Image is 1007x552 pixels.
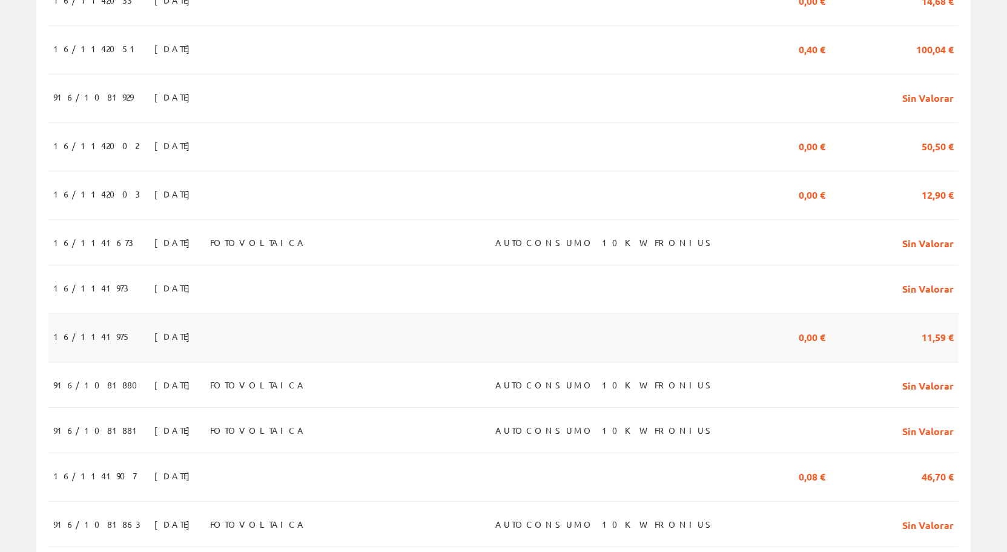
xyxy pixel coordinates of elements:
span: [DATE] [154,374,196,395]
span: Sin Valorar [902,374,954,395]
span: 916/1081929 [53,87,133,107]
span: Sin Valorar [902,232,954,253]
span: 16/1141973 [53,278,128,298]
span: AUTOCONSUMO 10KW FRONIUS [495,420,716,441]
span: 16/1142051 [53,38,140,59]
span: 0,00 € [799,135,825,156]
span: 916/1081880 [53,374,145,395]
span: AUTOCONSUMO 10KW FRONIUS [495,514,716,534]
span: 16/1141975 [53,326,131,347]
span: Sin Valorar [902,278,954,298]
span: FOTOVOLTAICA [210,420,306,441]
span: 16/1142003 [53,184,140,204]
span: 0,00 € [799,326,825,347]
span: 12,90 € [922,184,954,204]
span: [DATE] [154,87,196,107]
span: 916/1081881 [53,420,142,441]
span: 16/1141673 [53,232,133,253]
span: FOTOVOLTAICA [210,232,306,253]
span: [DATE] [154,38,196,59]
span: 100,04 € [916,38,954,59]
span: 0,00 € [799,184,825,204]
span: [DATE] [154,420,196,441]
span: 916/1081863 [53,514,140,534]
span: [DATE] [154,278,196,298]
span: FOTOVOLTAICA [210,514,306,534]
span: [DATE] [154,232,196,253]
span: [DATE] [154,184,196,204]
span: 0,08 € [799,465,825,486]
span: 11,59 € [922,326,954,347]
span: 16/1142002 [53,135,139,156]
span: [DATE] [154,514,196,534]
span: [DATE] [154,326,196,347]
span: [DATE] [154,135,196,156]
span: FOTOVOLTAICA [210,374,306,395]
span: Sin Valorar [902,420,954,441]
span: Sin Valorar [902,514,954,534]
span: [DATE] [154,465,196,486]
span: 16/1141907 [53,465,136,486]
span: 46,70 € [922,465,954,486]
span: 50,50 € [922,135,954,156]
span: 0,40 € [799,38,825,59]
span: AUTOCONSUMO 10KW FRONIUS [495,232,716,253]
span: Sin Valorar [902,87,954,107]
span: AUTOCONSUMO 10KW FRONIUS [495,374,716,395]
